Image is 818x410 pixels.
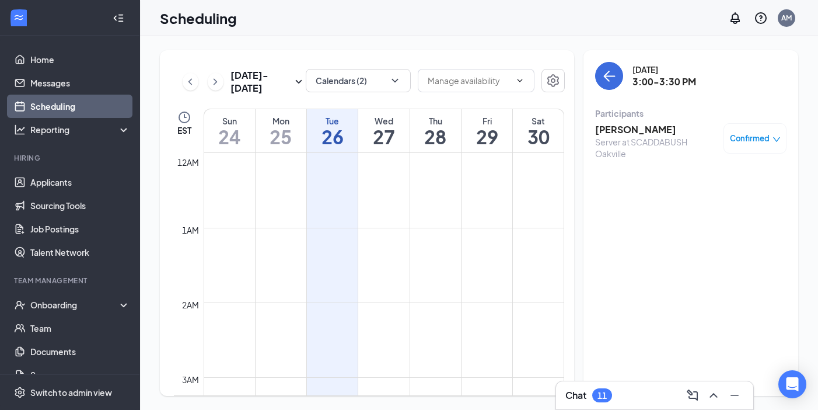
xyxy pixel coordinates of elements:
[14,387,26,398] svg: Settings
[632,75,696,88] h3: 3:00-3:30 PM
[183,73,198,91] button: ChevronLeft
[410,109,461,152] a: August 28, 2025
[204,109,255,152] a: August 24, 2025
[30,95,130,118] a: Scheduling
[462,115,512,127] div: Fri
[180,224,201,237] div: 1am
[602,69,616,83] svg: ArrowLeft
[160,8,237,28] h1: Scheduling
[30,194,130,217] a: Sourcing Tools
[30,48,130,71] a: Home
[595,123,718,136] h3: [PERSON_NAME]
[209,75,221,89] svg: ChevronRight
[358,127,409,147] h1: 27
[595,136,718,159] div: Server at SCADDABUSH Oakville
[515,76,525,85] svg: ChevronDown
[307,109,358,152] a: August 26, 2025
[428,74,511,87] input: Manage availability
[728,11,742,25] svg: Notifications
[541,69,565,92] button: Settings
[256,127,306,147] h1: 25
[597,391,607,401] div: 11
[180,373,201,386] div: 3am
[292,75,306,89] svg: SmallChevronDown
[546,74,560,88] svg: Settings
[30,317,130,340] a: Team
[256,109,306,152] a: August 25, 2025
[208,73,223,91] button: ChevronRight
[30,299,120,311] div: Onboarding
[184,75,196,89] svg: ChevronLeft
[358,115,409,127] div: Wed
[683,386,702,405] button: ComposeMessage
[256,115,306,127] div: Mon
[595,107,786,119] div: Participants
[513,109,564,152] a: August 30, 2025
[754,11,768,25] svg: QuestionInfo
[410,127,461,147] h1: 28
[204,115,255,127] div: Sun
[513,127,564,147] h1: 30
[307,115,358,127] div: Tue
[30,387,112,398] div: Switch to admin view
[307,127,358,147] h1: 26
[30,340,130,363] a: Documents
[14,299,26,311] svg: UserCheck
[14,153,128,163] div: Hiring
[177,110,191,124] svg: Clock
[728,388,742,402] svg: Minimize
[14,124,26,135] svg: Analysis
[13,12,25,23] svg: WorkstreamLogo
[725,386,744,405] button: Minimize
[30,124,131,135] div: Reporting
[30,241,130,264] a: Talent Network
[513,115,564,127] div: Sat
[565,389,586,402] h3: Chat
[704,386,723,405] button: ChevronUp
[541,69,565,95] a: Settings
[230,69,292,95] h3: [DATE] - [DATE]
[177,124,191,136] span: EST
[175,156,201,169] div: 12am
[632,64,696,75] div: [DATE]
[707,388,721,402] svg: ChevronUp
[389,75,401,86] svg: ChevronDown
[781,13,792,23] div: AM
[462,127,512,147] h1: 29
[462,109,512,152] a: August 29, 2025
[113,12,124,24] svg: Collapse
[30,217,130,241] a: Job Postings
[306,69,411,92] button: Calendars (2)ChevronDown
[358,109,409,152] a: August 27, 2025
[30,171,130,194] a: Applicants
[730,133,770,144] span: Confirmed
[595,62,623,90] button: back-button
[686,388,700,402] svg: ComposeMessage
[180,298,201,311] div: 2am
[410,115,461,127] div: Thu
[30,71,130,95] a: Messages
[772,135,781,144] span: down
[778,370,806,398] div: Open Intercom Messenger
[14,276,128,286] div: Team Management
[30,363,130,387] a: Surveys
[204,127,255,147] h1: 24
